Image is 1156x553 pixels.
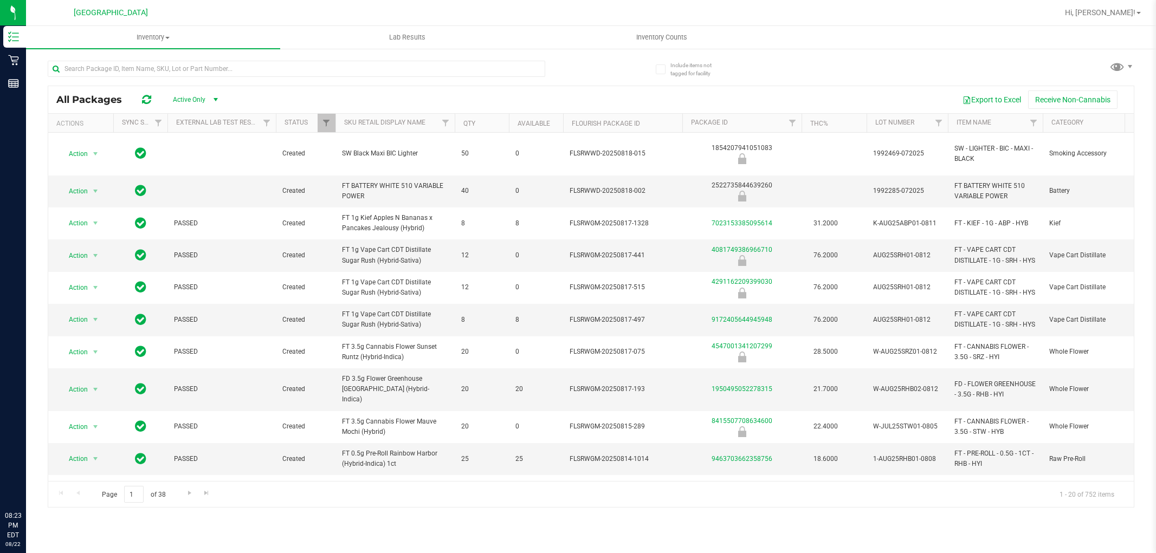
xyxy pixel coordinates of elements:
[150,114,167,132] a: Filter
[515,421,557,432] span: 0
[1049,186,1131,196] span: Battery
[570,218,676,229] span: FLSRWGM-20250817-1328
[282,421,329,432] span: Created
[176,119,261,126] a: External Lab Test Result
[1049,282,1131,292] span: Vape Cart Distillate
[59,344,88,360] span: Action
[1028,90,1118,109] button: Receive Non-Cannabis
[59,280,88,295] span: Action
[808,216,843,231] span: 31.2000
[681,191,803,201] div: Newly Received
[681,352,803,362] div: Launch Hold
[461,186,502,196] span: 40
[461,148,502,159] span: 50
[957,119,991,126] a: Item Name
[712,316,772,323] a: 9172405644945948
[712,219,772,227] a: 7023153385095614
[1051,119,1083,126] a: Category
[135,216,146,231] span: In Sync
[282,454,329,464] span: Created
[570,148,676,159] span: FLSRWWD-20250818-015
[282,186,329,196] span: Created
[712,246,772,253] a: 4081749386966710
[59,216,88,231] span: Action
[174,282,269,292] span: PASSED
[681,143,803,164] div: 1854207941051083
[342,277,448,298] span: FT 1g Vape Cart CDT Distillate Sugar Rush (Hybrid-Sativa)
[285,119,308,126] a: Status
[48,61,545,77] input: Search Package ID, Item Name, SKU, Lot or Part Number...
[873,347,941,357] span: W-AUG25SRZ01-0812
[712,417,772,425] a: 8415507708634600
[873,454,941,464] span: 1-AUG25RHB01-0808
[810,120,828,127] a: THC%
[282,250,329,261] span: Created
[282,315,329,325] span: Created
[342,148,448,159] span: SW Black Maxi BIC Lighter
[681,180,803,201] div: 2522735844639260
[89,419,102,434] span: select
[515,186,557,196] span: 0
[342,374,448,405] span: FD 3.5g Flower Greenhouse [GEOGRAPHIC_DATA] (Hybrid-Indica)
[1049,347,1131,357] span: Whole Flower
[570,186,676,196] span: FLSRWWD-20250818-002
[1049,315,1131,325] span: Vape Cart Distillate
[570,421,676,432] span: FLSRWGM-20250815-289
[282,282,329,292] span: Created
[174,250,269,261] span: PASSED
[124,486,144,503] input: 1
[1049,454,1131,464] span: Raw Pre-Roll
[56,120,109,127] div: Actions
[712,278,772,285] a: 4291162209399030
[1051,486,1123,502] span: 1 - 20 of 752 items
[570,454,676,464] span: FLSRWGM-20250814-1014
[437,114,455,132] a: Filter
[873,421,941,432] span: W-JUL25STW01-0805
[572,120,640,127] a: Flourish Package ID
[135,344,146,359] span: In Sync
[89,451,102,466] span: select
[374,32,440,42] span: Lab Results
[342,245,448,265] span: FT 1g Vape Cart CDT Distillate Sugar Rush (Hybrid-Sativa)
[59,382,88,397] span: Action
[56,94,133,106] span: All Packages
[515,282,557,292] span: 0
[808,451,843,467] span: 18.6000
[955,90,1028,109] button: Export to Excel
[873,250,941,261] span: AUG25SRH01-0812
[89,248,102,263] span: select
[784,114,802,132] a: Filter
[258,114,276,132] a: Filter
[873,384,941,394] span: W-AUG25RHB02-0812
[954,417,1036,437] span: FT - CANNABIS FLOWER - 3.5G - STW - HYB
[875,119,914,126] a: Lot Number
[8,78,19,89] inline-svg: Reports
[59,312,88,327] span: Action
[873,315,941,325] span: AUG25SRH01-0812
[570,384,676,394] span: FLSRWGM-20250817-193
[1120,114,1138,132] a: Filter
[461,384,502,394] span: 20
[89,312,102,327] span: select
[135,381,146,396] span: In Sync
[463,120,475,127] a: Qty
[808,344,843,360] span: 28.5000
[122,119,164,126] a: Sync Status
[808,381,843,397] span: 21.7000
[11,466,43,499] iframe: Resource center
[534,26,789,49] a: Inventory Counts
[570,347,676,357] span: FLSRWGM-20250817-075
[342,342,448,362] span: FT 3.5g Cannabis Flower Sunset Runtz (Hybrid-Indica)
[515,315,557,325] span: 8
[174,384,269,394] span: PASSED
[342,213,448,233] span: FT 1g Kief Apples N Bananas x Pancakes Jealousy (Hybrid)
[342,181,448,201] span: FT BATTERY WHITE 510 VARIABLE POWER
[622,32,702,42] span: Inventory Counts
[135,146,146,161] span: In Sync
[518,120,550,127] a: Available
[570,315,676,325] span: FLSRWGM-20250817-497
[461,218,502,229] span: 8
[8,55,19,66] inline-svg: Retail
[954,309,1036,330] span: FT - VAPE CART CDT DISTILLATE - 1G - SRH - HYS
[1049,384,1131,394] span: Whole Flower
